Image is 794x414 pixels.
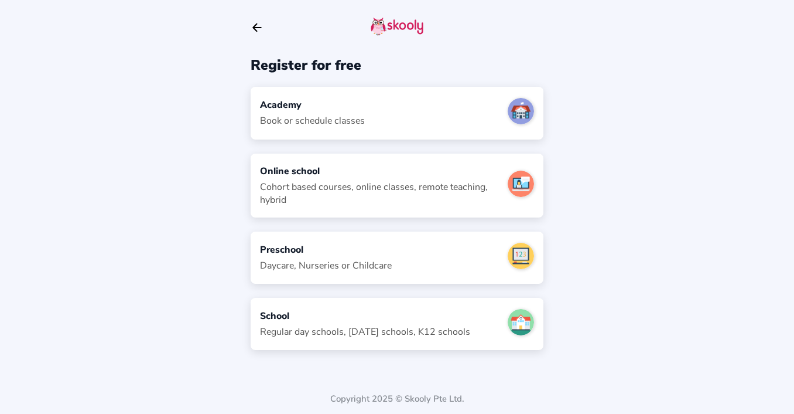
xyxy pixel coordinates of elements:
div: Online school [260,165,498,178]
div: Register for free [251,56,543,74]
div: Book or schedule classes [260,114,365,127]
div: Daycare, Nurseries or Childcare [260,259,392,272]
button: arrow back outline [251,21,263,34]
div: Regular day schools, [DATE] schools, K12 schools [260,325,470,338]
div: Preschool [260,243,392,256]
div: Academy [260,99,365,111]
div: Cohort based courses, online classes, remote teaching, hybrid [260,181,498,206]
div: School [260,310,470,323]
img: skooly-logo.png [371,17,423,36]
